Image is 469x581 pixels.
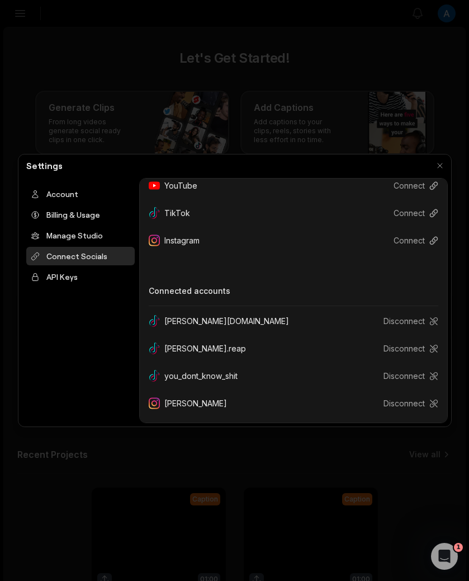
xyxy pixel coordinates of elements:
[385,175,438,196] button: Connect
[375,393,438,414] button: Disconnect
[26,268,135,286] div: API Keys
[26,185,135,203] div: Account
[454,543,463,552] span: 1
[22,159,67,172] h2: Settings
[26,205,135,224] div: Billing & Usage
[375,338,438,359] button: Disconnect
[375,366,438,386] button: Disconnect
[149,285,438,297] h3: Connected accounts
[149,203,199,223] div: TikTok
[149,338,255,359] div: [PERSON_NAME].reap
[149,393,236,414] div: [PERSON_NAME]
[26,226,135,245] div: Manage Studio
[149,230,209,251] div: Instagram
[431,543,458,570] iframe: Intercom live chat
[385,203,438,223] button: Connect
[149,366,247,386] div: you_dont_know_shit
[149,311,298,331] div: [PERSON_NAME][DOMAIN_NAME]
[149,175,206,196] div: YouTube
[26,247,135,265] div: Connect Socials
[385,230,438,251] button: Connect
[375,311,438,331] button: Disconnect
